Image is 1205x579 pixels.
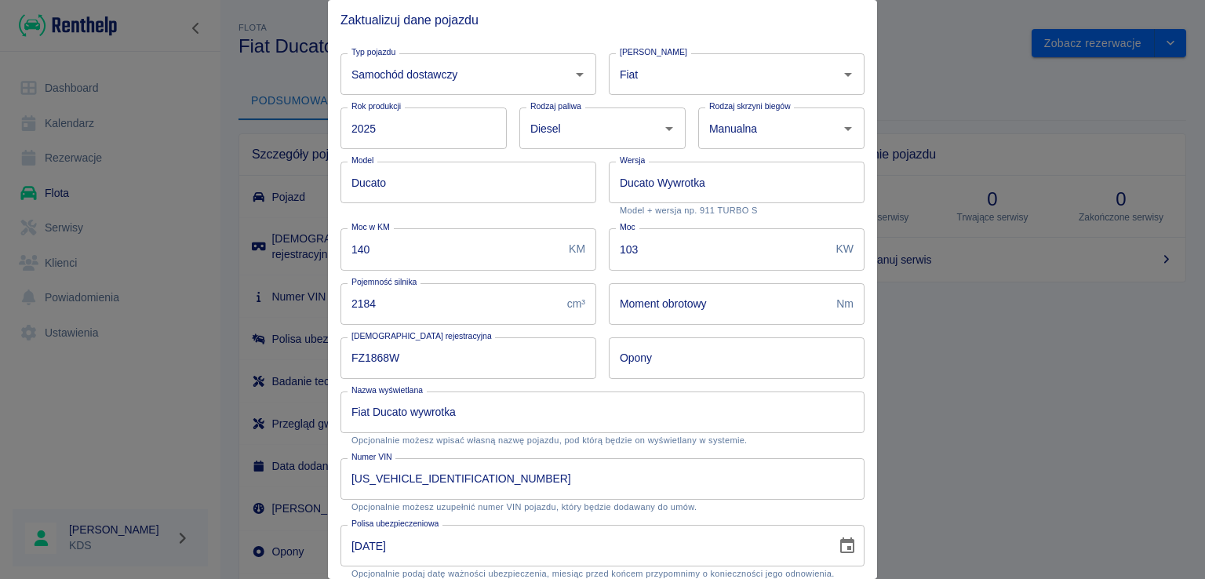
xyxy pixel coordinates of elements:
[832,530,863,562] button: Choose date, selected date is 18 sie 2026
[340,162,596,203] input: 911
[709,100,791,112] label: Rodzaj skrzyni biegów
[836,296,854,312] p: Nm
[351,276,417,288] label: Pojemność silnika
[340,525,825,566] input: DD-MM-YYYY
[567,296,585,312] p: cm³
[837,64,859,86] button: Otwórz
[340,337,596,379] input: G0RTHLP
[616,60,814,88] input: Porsche
[569,241,585,257] p: KM
[340,458,865,500] input: 1J4FA29P4YP728937
[658,118,680,140] button: Otwórz
[351,451,392,463] label: Numer VIN
[351,221,390,233] label: Moc w KM
[530,100,581,112] label: Rodzaj paliwa
[351,502,854,512] p: Opcjonalnie możesz uzupełnić numer VIN pojazdu, który będzie dodawany do umów.
[837,118,859,140] button: Otwórz
[340,13,865,28] span: Zaktualizuj dane pojazdu
[620,155,645,166] label: Wersja
[351,155,373,166] label: Model
[569,64,591,86] button: Otwórz
[351,330,492,342] label: [DEMOGRAPHIC_DATA] rejestracyjna
[351,518,439,530] label: Polisa ubezpieczeniowa
[351,435,854,446] p: Opcjonalnie możesz wpisać własną nazwę pojazdu, pod którą będzie on wyświetlany w systemie.
[836,241,854,257] p: KW
[620,206,854,216] p: Model + wersja np. 911 TURBO S
[526,115,635,142] input: Diesel
[609,337,865,379] input: Michelin Pilot Sport 4 S 245/35 R20
[620,221,635,233] label: Moc
[609,162,865,203] input: Turbo S
[620,46,687,58] label: [PERSON_NAME]
[348,60,545,88] input: Typ pojazdu
[351,569,854,579] p: Opcjonalnie podaj datę ważności ubezpieczenia, miesiąc przed końcem przypomnimy o konieczności je...
[340,391,865,433] input: Porsche 911 Turbo 2021 Akrapovič mod
[351,100,401,112] label: Rok produkcji
[351,384,423,396] label: Nazwa wyświetlana
[351,46,395,58] label: Typ pojazdu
